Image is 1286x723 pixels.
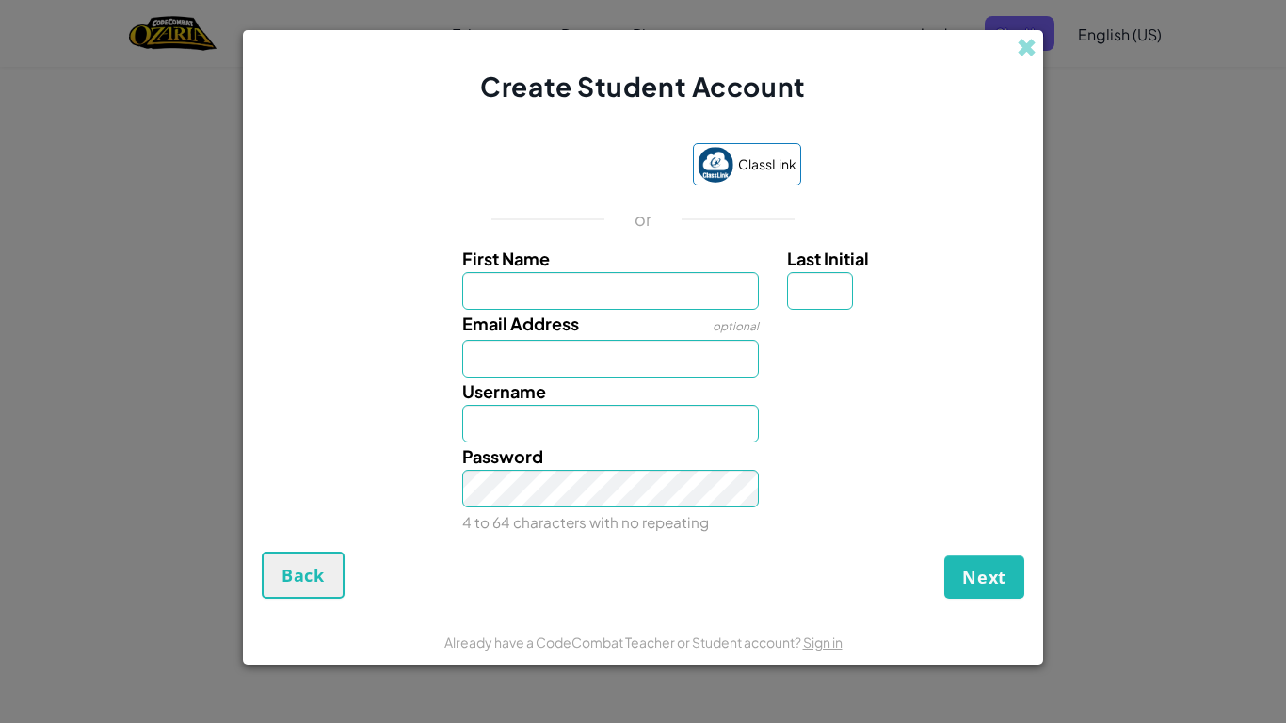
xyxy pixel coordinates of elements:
[281,564,325,586] span: Back
[713,319,759,333] span: optional
[462,248,550,269] span: First Name
[738,151,796,178] span: ClassLink
[787,248,869,269] span: Last Initial
[462,513,709,531] small: 4 to 64 characters with no repeating
[962,566,1006,588] span: Next
[262,552,345,599] button: Back
[462,313,579,334] span: Email Address
[635,208,652,231] p: or
[476,146,683,187] iframe: Sign in with Google Button
[944,555,1024,599] button: Next
[462,445,543,467] span: Password
[803,634,843,651] a: Sign in
[480,70,805,103] span: Create Student Account
[444,634,803,651] span: Already have a CodeCombat Teacher or Student account?
[462,380,546,402] span: Username
[698,147,733,183] img: classlink-logo-small.png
